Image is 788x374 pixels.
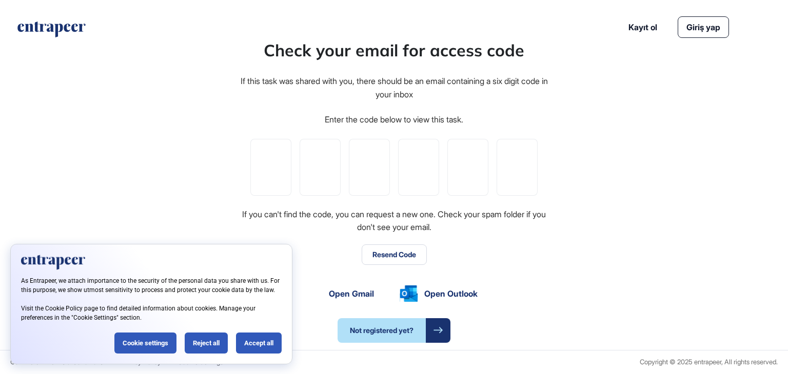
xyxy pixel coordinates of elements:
[400,285,478,302] a: Open Outlook
[362,244,427,265] button: Resend Code
[329,287,374,300] span: Open Gmail
[10,358,103,366] a: Commercial Terms & Conditions
[310,287,374,300] a: Open Gmail
[678,16,729,38] a: Giriş yap
[338,318,426,343] span: Not registered yet?
[239,75,549,101] div: If this task was shared with you, there should be an email containing a six digit code in your inbox
[16,22,87,41] a: entrapeer-logo
[424,287,478,300] span: Open Outlook
[325,113,463,127] div: Enter the code below to view this task.
[338,318,450,343] a: Not registered yet?
[239,208,549,234] div: If you can't find the code, you can request a new one. Check your spam folder if you don't see yo...
[628,21,657,33] a: Kayıt ol
[640,358,778,366] div: Copyright © 2025 entrapeer, All rights reserved.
